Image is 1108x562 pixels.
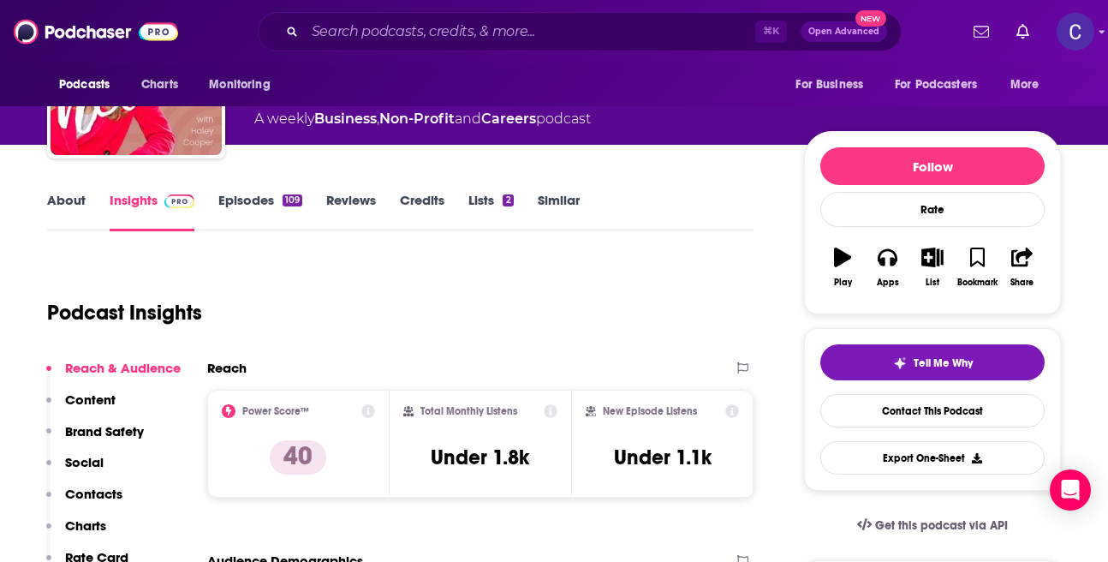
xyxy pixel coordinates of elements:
button: Follow [820,147,1045,185]
button: open menu [783,69,885,101]
span: For Podcasters [895,73,977,97]
p: Content [65,392,116,408]
a: Careers [481,111,536,127]
a: Contact This Podcast [820,394,1045,427]
button: Charts [46,517,106,549]
img: Podchaser - Follow, Share and Rate Podcasts [14,15,178,48]
button: Reach & Audience [46,360,181,392]
span: Open Advanced [808,27,879,36]
h2: Reach [207,360,247,376]
p: Social [65,454,104,470]
a: Similar [538,192,580,231]
span: Monitoring [209,73,270,97]
a: Episodes109 [218,192,302,231]
button: List [910,236,955,298]
button: open menu [884,69,1002,101]
div: Rate [820,192,1045,227]
button: Contacts [46,486,122,517]
button: Brand Safety [46,423,144,455]
button: open menu [197,69,292,101]
div: Share [1010,278,1034,288]
p: Brand Safety [65,423,144,439]
div: Play [834,278,852,288]
a: Credits [400,192,444,231]
span: For Business [795,73,863,97]
a: Reviews [326,192,376,231]
a: Show notifications dropdown [1010,17,1036,46]
div: List [926,278,939,288]
button: Apps [865,236,909,298]
a: Non-Profit [379,111,455,127]
div: Bookmark [957,278,998,288]
button: open menu [998,69,1061,101]
span: and [455,111,481,127]
img: tell me why sparkle [893,356,907,370]
a: Business [314,111,377,127]
p: Reach & Audience [65,360,181,376]
button: tell me why sparkleTell Me Why [820,344,1045,380]
div: Search podcasts, credits, & more... [258,12,902,51]
span: Charts [141,73,178,97]
a: Get this podcast via API [843,505,1022,547]
span: , [377,111,379,127]
a: About [47,192,86,231]
button: Social [46,454,104,486]
button: Show profile menu [1057,13,1094,51]
p: Charts [65,517,106,534]
div: A weekly podcast [254,109,591,129]
h3: Under 1.1k [614,445,712,470]
button: Bookmark [955,236,999,298]
h3: Under 1.8k [431,445,529,470]
img: User Profile [1057,13,1094,51]
h2: Total Monthly Listens [420,405,517,417]
button: Open AdvancedNew [801,21,887,42]
p: 40 [270,440,326,475]
button: Content [46,392,116,423]
img: Podchaser Pro [164,194,194,208]
a: Show notifications dropdown [967,17,996,46]
h2: Power Score™ [242,405,309,417]
span: New [855,10,886,27]
a: Lists2 [468,192,513,231]
h2: New Episode Listens [603,405,697,417]
button: Export One-Sheet [820,441,1045,475]
div: Open Intercom Messenger [1050,469,1091,511]
div: 2 [503,194,513,206]
span: More [1010,73,1039,97]
button: Share [1000,236,1045,298]
a: InsightsPodchaser Pro [110,192,194,231]
h1: Podcast Insights [47,300,202,326]
div: Apps [877,278,899,288]
input: Search podcasts, credits, & more... [305,18,755,45]
span: ⌘ K [755,21,787,43]
button: open menu [47,69,132,101]
p: Contacts [65,486,122,502]
span: Tell Me Why [914,356,973,370]
a: Charts [130,69,188,101]
div: 109 [283,194,302,206]
span: Logged in as publicityxxtina [1057,13,1094,51]
span: Get this podcast via API [875,518,1008,533]
button: Play [820,236,865,298]
span: Podcasts [59,73,110,97]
